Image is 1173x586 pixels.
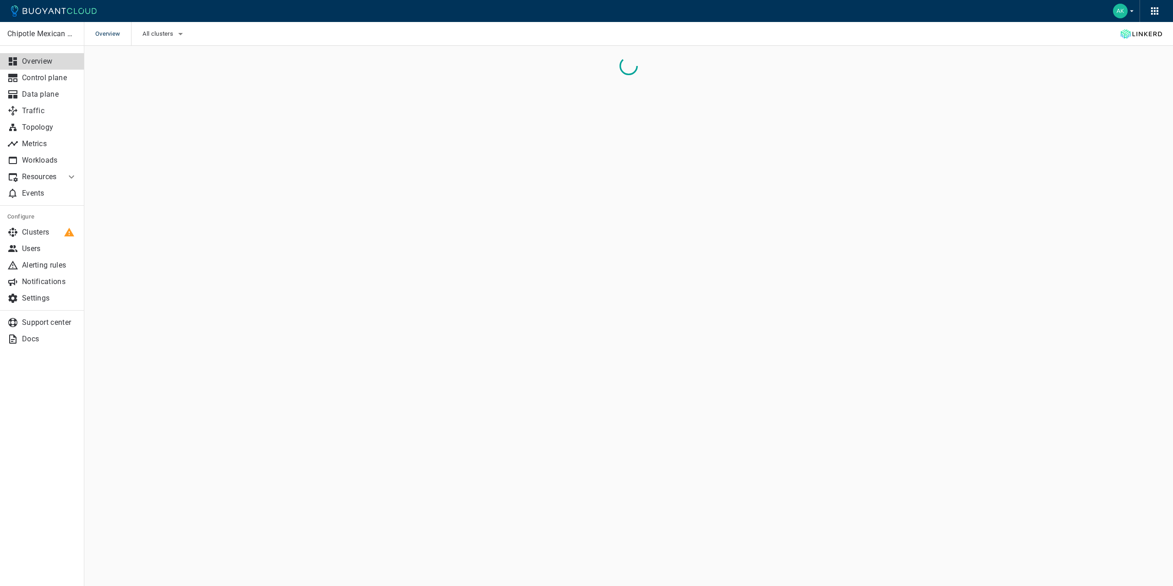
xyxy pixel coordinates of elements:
span: All clusters [143,30,175,38]
p: Resources [22,172,59,181]
p: Alerting rules [22,261,77,270]
p: Docs [22,334,77,344]
span: Overview [95,22,131,46]
p: Support center [22,318,77,327]
p: Control plane [22,73,77,82]
p: Clusters [22,228,77,237]
p: Metrics [22,139,77,148]
p: Workloads [22,156,77,165]
p: Traffic [22,106,77,115]
p: Settings [22,294,77,303]
button: All clusters [143,27,186,41]
p: Overview [22,57,77,66]
p: Data plane [22,90,77,99]
p: Topology [22,123,77,132]
img: Adam Kemper [1113,4,1128,18]
p: Events [22,189,77,198]
h5: Configure [7,213,77,220]
p: Notifications [22,277,77,286]
p: Users [22,244,77,253]
p: Chipotle Mexican Grill [7,29,77,38]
